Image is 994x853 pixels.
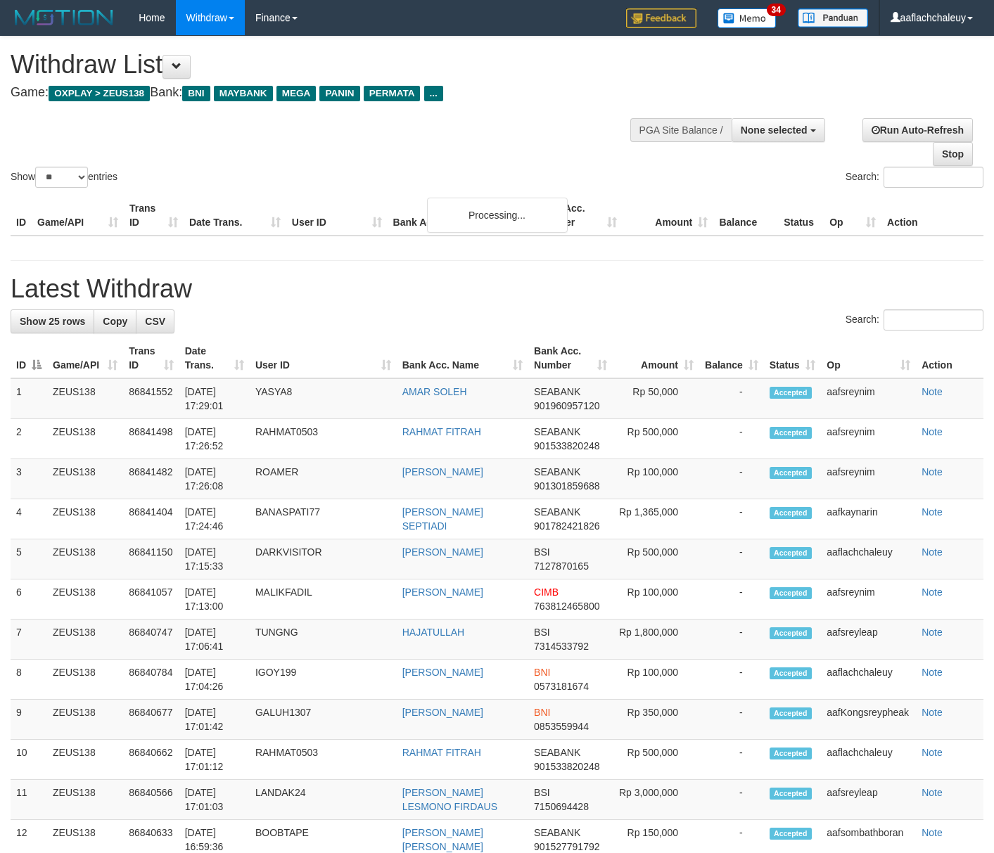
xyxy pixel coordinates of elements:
td: IGOY199 [250,660,397,700]
span: BSI [534,546,550,558]
input: Search: [884,309,983,331]
span: Copy 901533820248 to clipboard [534,761,599,772]
td: [DATE] 17:26:52 [179,419,250,459]
th: Bank Acc. Name: activate to sort column ascending [397,338,528,378]
a: Note [922,747,943,758]
span: Accepted [770,627,812,639]
td: ROAMER [250,459,397,499]
td: 1 [11,378,47,419]
td: 8 [11,660,47,700]
a: Note [922,546,943,558]
th: Trans ID: activate to sort column ascending [123,338,179,378]
a: AMAR SOLEH [402,386,467,397]
span: SEABANK [534,506,580,518]
td: 86841404 [123,499,179,539]
th: Date Trans. [184,195,286,236]
a: Note [922,466,943,477]
a: Show 25 rows [11,309,94,333]
th: Game/API [32,195,124,236]
a: Note [922,386,943,397]
td: 86841552 [123,378,179,419]
td: Rp 500,000 [613,539,699,579]
td: [DATE] 17:29:01 [179,378,250,419]
td: - [699,419,764,459]
span: Copy 901960957120 to clipboard [534,400,599,411]
span: SEABANK [534,747,580,758]
span: CIMB [534,586,559,598]
a: RAHMAT FITRAH [402,747,481,758]
a: [PERSON_NAME] [PERSON_NAME] [402,827,483,852]
td: YASYA8 [250,378,397,419]
span: Copy 901533820248 to clipboard [534,440,599,451]
td: GALUH1307 [250,700,397,740]
h4: Game: Bank: [11,86,649,100]
th: Balance [713,195,778,236]
td: aafsreynim [821,459,916,499]
a: Note [922,787,943,798]
a: Note [922,586,943,598]
td: aafsreyleap [821,780,916,820]
a: [PERSON_NAME] [402,586,483,598]
td: aaflachchaleuy [821,660,916,700]
td: TUNGNG [250,620,397,660]
a: Note [922,667,943,678]
span: Copy 7314533792 to clipboard [534,641,589,652]
h1: Latest Withdraw [11,275,983,303]
span: None selected [741,124,808,136]
td: 86840566 [123,780,179,820]
th: Amount: activate to sort column ascending [613,338,699,378]
td: - [699,740,764,780]
th: Bank Acc. Name [388,195,533,236]
td: 3 [11,459,47,499]
span: OXPLAY > ZEUS138 [49,86,150,101]
td: aafkaynarin [821,499,916,539]
th: Status: activate to sort column ascending [764,338,822,378]
td: [DATE] 17:01:42 [179,700,250,740]
a: RAHMAT FITRAH [402,426,481,437]
label: Search: [846,309,983,331]
th: Action [916,338,983,378]
td: - [699,780,764,820]
span: Accepted [770,828,812,840]
td: Rp 50,000 [613,378,699,419]
td: BANASPATI77 [250,499,397,539]
td: 86840677 [123,700,179,740]
th: ID: activate to sort column descending [11,338,47,378]
td: Rp 500,000 [613,419,699,459]
a: [PERSON_NAME] [402,546,483,558]
td: MALIKFADIL [250,579,397,620]
a: Run Auto-Refresh [862,118,973,142]
td: aafsreynim [821,419,916,459]
span: Accepted [770,707,812,719]
td: 86840662 [123,740,179,780]
span: BNI [182,86,210,101]
th: Action [881,195,983,236]
span: CSV [145,316,165,327]
td: RAHMAT0503 [250,740,397,780]
span: MAYBANK [214,86,273,101]
span: PANIN [319,86,359,101]
th: ID [11,195,32,236]
td: ZEUS138 [47,700,123,740]
span: Accepted [770,547,812,559]
select: Showentries [35,167,88,188]
td: ZEUS138 [47,499,123,539]
td: 9 [11,700,47,740]
td: [DATE] 17:13:00 [179,579,250,620]
td: 86840784 [123,660,179,700]
span: Copy 763812465800 to clipboard [534,601,599,612]
td: 5 [11,539,47,579]
label: Search: [846,167,983,188]
th: Bank Acc. Number: activate to sort column ascending [528,338,613,378]
td: ZEUS138 [47,378,123,419]
span: 34 [767,4,786,16]
td: 86841498 [123,419,179,459]
a: Note [922,506,943,518]
span: Copy [103,316,127,327]
th: Trans ID [124,195,184,236]
td: 6 [11,579,47,620]
span: Accepted [770,788,812,800]
td: aafsreynim [821,378,916,419]
img: MOTION_logo.png [11,7,117,28]
a: [PERSON_NAME] LESMONO FIRDAUS [402,787,497,812]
